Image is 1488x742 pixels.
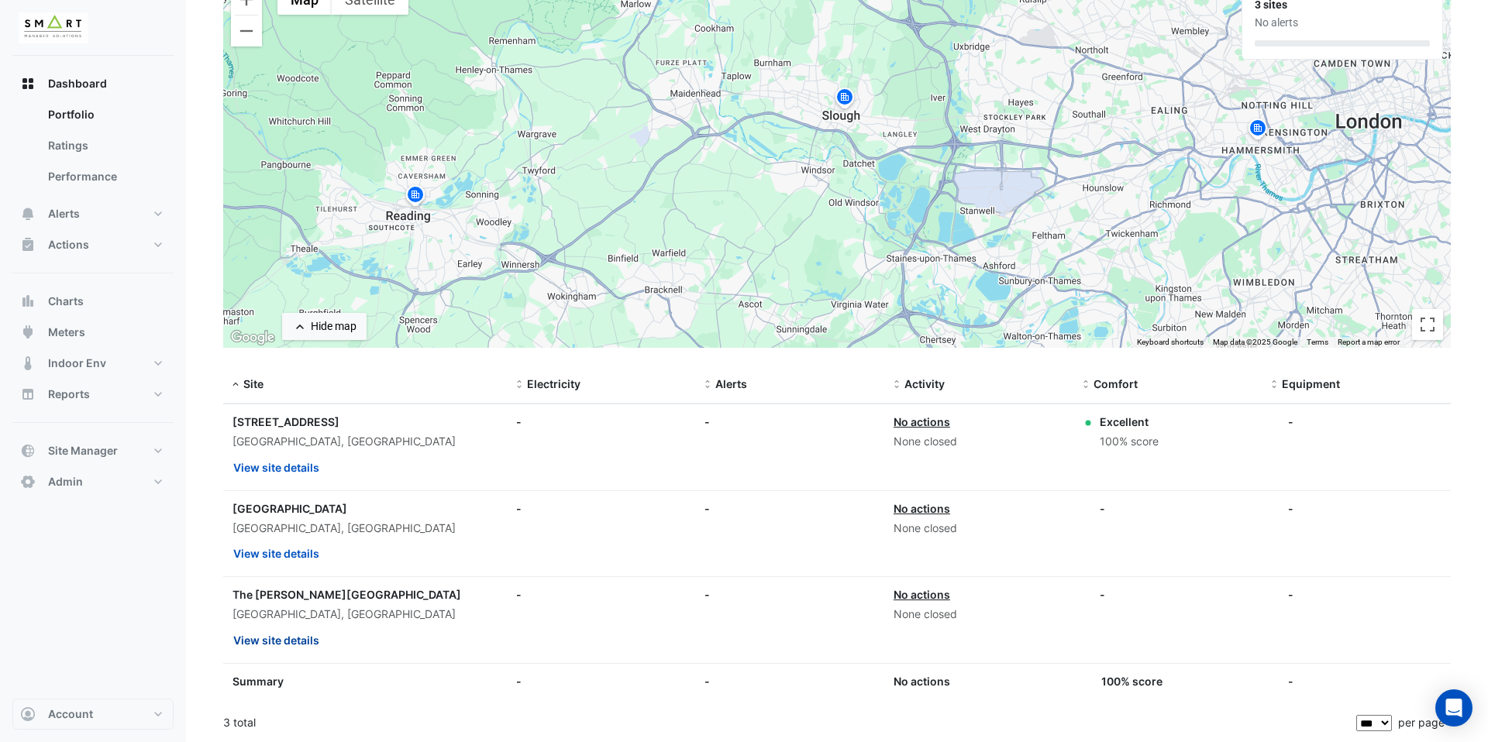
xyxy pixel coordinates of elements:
button: Reports [12,379,174,410]
span: Activity [904,377,945,390]
span: Comfort [1094,377,1138,390]
span: Actions [48,237,89,252]
div: No alerts [1255,15,1430,31]
div: 100% score [1100,433,1159,451]
button: Admin [12,466,174,497]
div: Dashboard [12,99,174,198]
div: None closed [894,520,1064,538]
a: Terms [1307,338,1328,346]
div: - [1288,586,1293,603]
button: View site details [232,627,320,654]
div: - [1100,586,1105,603]
div: - [516,673,687,689]
button: Site Manager [12,435,174,466]
span: Alerts [715,377,747,390]
div: Open Intercom Messenger [1435,689,1472,727]
div: - [704,500,875,517]
div: - [1288,673,1293,689]
div: The [PERSON_NAME][GEOGRAPHIC_DATA] [232,586,498,603]
span: Electricity [527,377,580,390]
span: Equipment [1282,377,1340,390]
img: site-pin.svg [832,86,857,113]
app-icon: Site Manager [20,443,36,459]
div: Hide map [311,318,356,335]
img: Google [227,328,278,348]
button: Meters [12,317,174,348]
span: Charts [48,294,84,309]
a: Ratings [36,130,174,161]
span: Map data ©2025 Google [1213,338,1297,346]
app-icon: Actions [20,237,36,252]
a: Portfolio [36,99,174,130]
div: - [516,500,687,517]
a: No actions [894,588,950,601]
app-icon: Charts [20,294,36,309]
div: - [516,586,687,603]
button: View site details [232,540,320,567]
button: Actions [12,229,174,260]
span: Alerts [48,206,80,222]
div: [GEOGRAPHIC_DATA], [GEOGRAPHIC_DATA] [232,520,498,538]
div: [STREET_ADDRESS] [232,414,498,430]
div: No actions [894,673,1064,689]
div: 3 total [223,703,1353,742]
div: 100% score [1101,673,1162,689]
button: Hide map [282,313,367,340]
a: Open this area in Google Maps (opens a new window) [227,328,278,348]
span: Account [48,706,93,722]
app-icon: Admin [20,474,36,490]
span: Site [243,377,263,390]
button: Dashboard [12,68,174,99]
app-icon: Dashboard [20,76,36,91]
app-icon: Indoor Env [20,356,36,371]
button: Toggle fullscreen view [1412,309,1443,340]
span: Admin [48,474,83,490]
div: Excellent [1100,414,1159,430]
div: - [704,586,875,603]
img: site-pin.svg [1245,117,1270,144]
app-icon: Meters [20,325,36,340]
span: Reports [48,386,90,402]
div: - [704,414,875,430]
a: No actions [894,502,950,515]
span: Meters [48,325,85,340]
button: Zoom out [231,15,262,46]
img: site-pin.svg [403,184,428,211]
div: - [516,414,687,430]
div: - [1100,500,1105,517]
button: Alerts [12,198,174,229]
div: None closed [894,433,1064,451]
a: Performance [36,161,174,192]
div: [GEOGRAPHIC_DATA] [232,500,498,517]
button: Charts [12,286,174,317]
app-icon: Reports [20,386,36,402]
button: Indoor Env [12,348,174,379]
a: No actions [894,415,950,428]
span: Dashboard [48,76,107,91]
app-icon: Alerts [20,206,36,222]
button: View site details [232,454,320,481]
div: [GEOGRAPHIC_DATA], [GEOGRAPHIC_DATA] [232,606,498,623]
span: Summary [232,675,284,688]
div: - [1288,414,1293,430]
button: Keyboard shortcuts [1137,337,1204,348]
div: None closed [894,606,1064,623]
div: - [1288,500,1293,517]
button: Account [12,699,174,730]
span: Site Manager [48,443,118,459]
span: per page [1398,716,1445,729]
a: Report a map error [1338,338,1400,346]
div: - [704,673,875,689]
span: Indoor Env [48,356,106,371]
img: Company Logo [19,12,88,43]
div: [GEOGRAPHIC_DATA], [GEOGRAPHIC_DATA] [232,433,498,451]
